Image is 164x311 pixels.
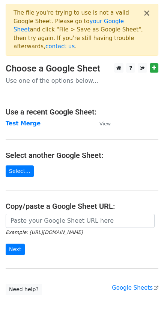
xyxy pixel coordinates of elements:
[6,214,155,228] input: Paste your Google Sheet URL here
[112,284,158,291] a: Google Sheets
[6,284,42,295] a: Need help?
[14,18,124,33] a: your Google Sheet
[6,63,158,74] h3: Choose a Google Sheet
[6,244,25,255] input: Next
[6,202,158,211] h4: Copy/paste a Google Sheet URL:
[6,77,158,85] p: Use one of the options below...
[6,151,158,160] h4: Select another Google Sheet:
[45,43,75,50] a: contact us
[14,9,143,51] div: The file you're trying to use is not a valid Google Sheet. Please go to and click "File > Save as...
[92,120,111,127] a: View
[143,9,150,18] button: ×
[6,165,34,177] a: Select...
[6,229,83,235] small: Example: [URL][DOMAIN_NAME]
[6,120,41,127] a: Test Merge
[99,121,111,126] small: View
[6,107,158,116] h4: Use a recent Google Sheet:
